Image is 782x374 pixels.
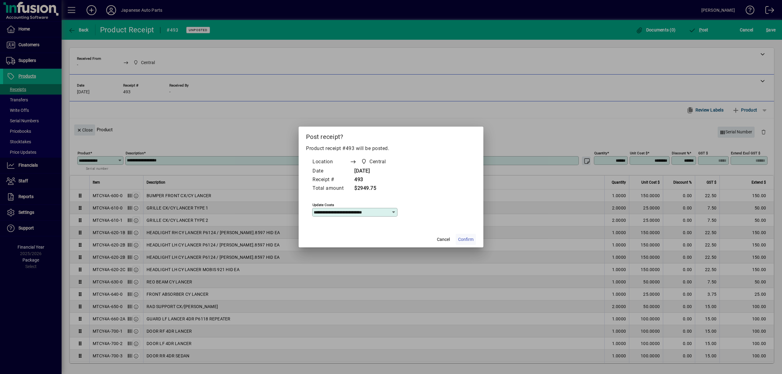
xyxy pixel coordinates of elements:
[350,176,398,184] td: 493
[458,236,474,243] span: Confirm
[369,158,386,165] span: Central
[359,157,389,166] span: Central
[312,167,350,176] td: Date
[350,184,398,193] td: $2949.75
[437,236,450,243] span: Cancel
[312,203,334,207] mat-label: Update costs
[350,167,398,176] td: [DATE]
[299,127,483,144] h2: Post receipt?
[433,234,453,245] button: Cancel
[456,234,476,245] button: Confirm
[312,157,350,167] td: Location
[306,145,476,152] p: Product receipt #493 will be posted.
[312,184,350,193] td: Total amount
[312,176,350,184] td: Receipt #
